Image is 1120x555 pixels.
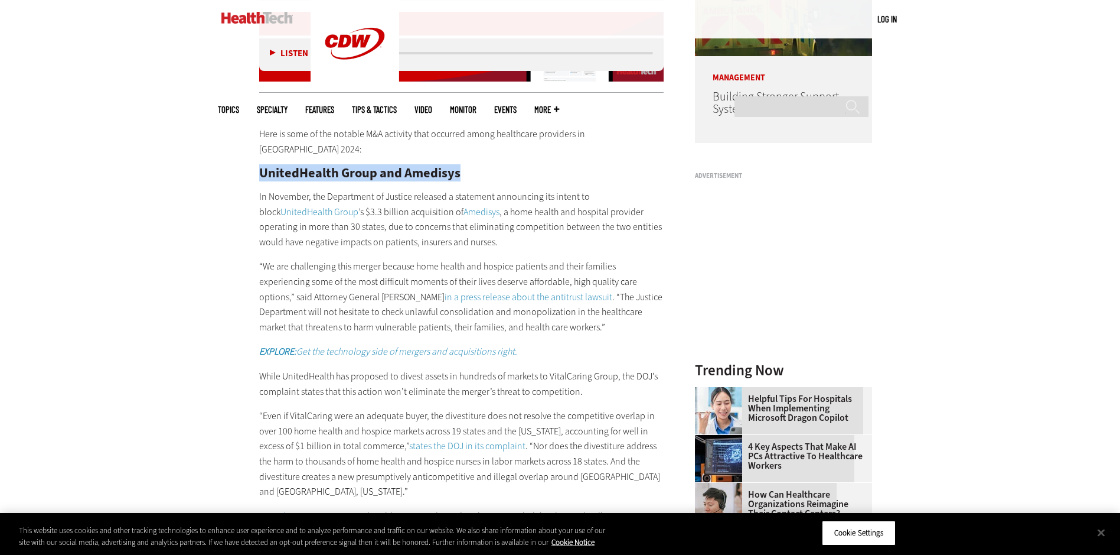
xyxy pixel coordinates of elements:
[534,105,559,114] span: More
[259,510,339,522] a: According to Reuters
[695,442,865,470] a: 4 Key Aspects That Make AI PCs Attractive to Healthcare Workers
[695,435,748,444] a: Desktop monitor with brain AI concept
[877,13,897,25] div: User menu
[551,537,595,547] a: More information about your privacy
[450,105,476,114] a: MonITor
[877,14,897,24] a: Log in
[1088,520,1114,546] button: Close
[695,435,742,482] img: Desktop monitor with brain AI concept
[259,189,664,249] p: In November, the Department of Justice released a statement announcing its intent to block ’s $3....
[259,126,664,157] p: Here is some of the notable M&A activity that occurred among healthcare providers in [GEOGRAPHIC_...
[463,206,499,218] a: Amedisys
[305,105,334,114] a: Features
[19,525,616,548] div: This website uses cookies and other tracking technologies to enhance user experience and to analy...
[409,440,525,452] a: states the DOJ in its complaint
[311,78,399,90] a: CDW
[257,105,288,114] span: Specialty
[259,345,517,358] em: Get the technology side of mergers and acquisitions right.
[259,345,296,358] strong: EXPLORE:
[695,184,872,332] iframe: advertisement
[695,483,742,530] img: Healthcare contact center
[822,521,896,546] button: Cookie Settings
[259,167,664,180] h2: UnitedHealth Group and Amedisys
[695,490,865,518] a: How Can Healthcare Organizations Reimagine Their Contact Centers?
[695,363,872,378] h3: Trending Now
[695,387,742,434] img: Doctor using phone to dictate to tablet
[259,509,664,539] p: , UnitedHealth Group and Amedisys have extended the closing deadline to whichever is earlier: 10 ...
[259,345,517,358] a: EXPLORE:Get the technology side of mergers and acquisitions right.
[352,105,397,114] a: Tips & Tactics
[695,483,748,492] a: Healthcare contact center
[494,105,517,114] a: Events
[218,105,239,114] span: Topics
[695,394,865,423] a: Helpful Tips for Hospitals When Implementing Microsoft Dragon Copilot
[259,369,664,399] p: While UnitedHealth has proposed to divest assets in hundreds of markets to VitalCaring Group, the...
[280,206,358,218] a: UnitedHealth Group
[259,408,664,499] p: “Even if VitalCaring were an adequate buyer, the divestiture does not resolve the competitive ove...
[221,12,293,24] img: Home
[695,173,872,179] h3: Advertisement
[259,259,664,335] p: “We are challenging this merger because home health and hospice patients and their families exper...
[713,89,851,117] a: Building Stronger Support Systems for Rural Healthcare
[414,105,432,114] a: Video
[695,387,748,397] a: Doctor using phone to dictate to tablet
[445,291,612,303] a: in a press release about the antitrust lawsuit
